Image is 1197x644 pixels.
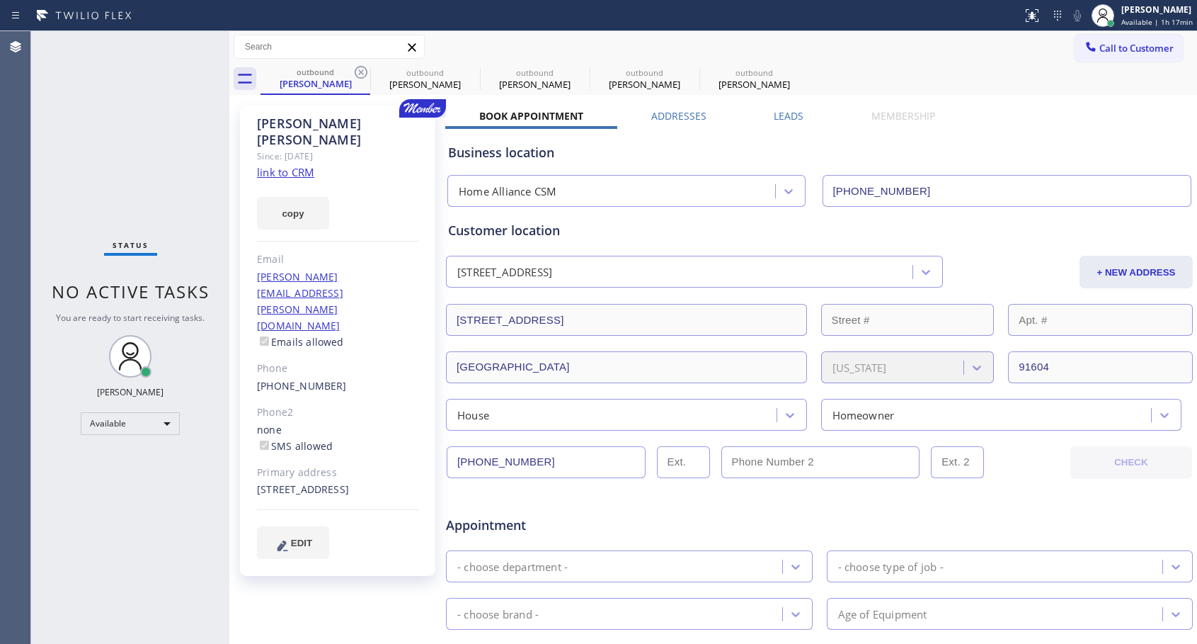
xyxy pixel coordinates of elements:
div: [PERSON_NAME] [97,386,164,398]
input: ZIP [1008,351,1193,383]
div: [STREET_ADDRESS] [257,482,419,498]
div: Phone2 [257,405,419,421]
button: Call to Customer [1075,35,1183,62]
div: Dan Cichocki [262,63,369,94]
input: Search [234,35,424,58]
button: Mute [1067,6,1087,26]
div: Since: [DATE] [257,148,419,164]
div: - choose type of job - [838,558,944,575]
input: SMS allowed [260,441,269,450]
button: copy [257,197,329,230]
div: outbound [481,67,588,78]
div: [PERSON_NAME] [591,78,698,91]
input: City [446,351,807,383]
span: You are ready to start receiving tasks. [56,312,205,324]
span: EDIT [291,538,312,548]
input: Ext. [657,446,710,478]
div: [PERSON_NAME] [PERSON_NAME] [257,115,419,148]
button: + NEW ADDRESS [1079,256,1193,288]
span: Appointment [446,516,693,535]
label: Membership [871,109,935,123]
span: Call to Customer [1099,42,1174,55]
div: Dan Cichocki [372,63,479,95]
div: Daniel Cento [481,63,588,95]
div: House [457,407,489,423]
div: outbound [591,67,698,78]
span: Status [113,240,149,250]
input: Ext. 2 [931,446,984,478]
div: Phone [257,361,419,377]
div: Email [257,252,419,268]
div: Customer location [448,221,1191,240]
button: CHECK [1070,446,1192,479]
div: [PERSON_NAME] [701,78,808,91]
label: SMS allowed [257,439,333,453]
label: Leads [774,109,803,123]
div: outbound [701,67,808,78]
button: EDIT [257,526,329,559]
div: outbound [262,67,369,77]
div: Available [81,412,180,435]
input: Apt. # [1008,304,1193,336]
input: Street # [821,304,995,336]
div: Daniel Cento [591,63,698,95]
label: Book Appointment [479,109,583,123]
label: Addresses [651,109,706,123]
span: Available | 1h 17min [1121,17,1193,27]
label: Emails allowed [257,335,344,349]
a: [PERSON_NAME][EMAIL_ADDRESS][PERSON_NAME][DOMAIN_NAME] [257,270,343,332]
div: Daniel Cento [701,63,808,95]
span: No active tasks [52,280,210,303]
input: Phone Number [447,446,646,478]
div: Business location [448,143,1191,162]
div: - choose department - [457,558,568,575]
div: [PERSON_NAME] [481,78,588,91]
a: [PHONE_NUMBER] [257,379,347,392]
div: - choose brand - [457,606,539,622]
div: [PERSON_NAME] [262,77,369,90]
div: Age of Equipment [838,606,927,622]
div: outbound [372,67,479,78]
div: Homeowner [832,407,895,423]
div: Home Alliance CSM [459,183,556,200]
div: Primary address [257,465,419,481]
div: [PERSON_NAME] [1121,4,1193,16]
a: link to CRM [257,165,314,179]
input: Emails allowed [260,337,269,346]
div: none [257,422,419,455]
input: Address [446,304,807,336]
input: Phone Number [823,175,1192,207]
div: [STREET_ADDRESS] [457,264,552,281]
div: [PERSON_NAME] [372,78,479,91]
input: Phone Number 2 [721,446,920,478]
